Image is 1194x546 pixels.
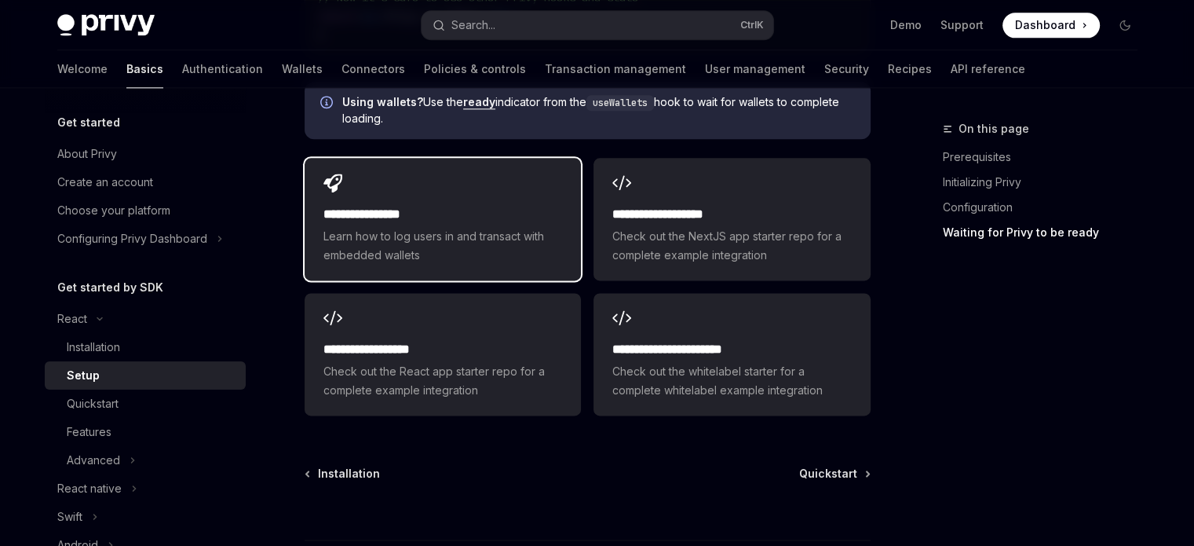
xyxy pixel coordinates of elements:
[1015,17,1075,33] span: Dashboard
[943,220,1150,245] a: Waiting for Privy to be ready
[305,158,581,280] a: **** **** **** *Learn how to log users in and transact with embedded wallets
[45,503,246,531] button: Toggle Swift section
[45,333,246,361] a: Installation
[612,227,851,265] span: Check out the NextJS app starter repo for a complete example integration
[45,361,246,390] a: Setup
[323,362,562,400] span: Check out the React app starter repo for a complete example integration
[612,362,851,400] span: Check out the whitelabel starter for a complete whitelabel example integration
[57,201,170,220] div: Choose your platform
[943,170,1150,195] a: Initializing Privy
[67,451,120,470] div: Advanced
[342,95,423,108] strong: Using wallets?
[1112,13,1137,38] button: Toggle dark mode
[57,14,155,36] img: dark logo
[57,278,163,297] h5: Get started by SDK
[45,390,246,418] a: Quickstart
[1002,13,1100,38] a: Dashboard
[305,293,581,416] a: **** **** **** ***Check out the React app starter repo for a complete example integration
[593,158,870,280] a: **** **** **** ****Check out the NextJS app starter repo for a complete example integration
[45,305,246,333] button: Toggle React section
[45,140,246,168] a: About Privy
[320,96,336,112] svg: Info
[740,19,764,31] span: Ctrl K
[45,196,246,225] a: Choose your platform
[824,50,869,88] a: Security
[545,50,686,88] a: Transaction management
[958,119,1029,138] span: On this page
[57,479,122,498] div: React native
[424,50,526,88] a: Policies & controls
[45,418,246,446] a: Features
[323,227,562,265] span: Learn how to log users in and transact with embedded wallets
[888,50,932,88] a: Recipes
[463,95,495,109] a: ready
[57,50,108,88] a: Welcome
[890,17,922,33] a: Demo
[951,50,1025,88] a: API reference
[67,338,120,357] div: Installation
[57,229,207,248] div: Configuring Privy Dashboard
[940,17,984,33] a: Support
[705,50,805,88] a: User management
[67,394,119,413] div: Quickstart
[318,466,380,482] span: Installation
[57,310,87,328] div: React
[799,466,857,482] span: Quickstart
[57,145,117,163] div: About Privy
[57,113,120,132] h5: Get started
[799,466,869,482] a: Quickstart
[341,50,405,88] a: Connectors
[67,366,100,385] div: Setup
[182,50,263,88] a: Authentication
[45,168,246,196] a: Create an account
[943,145,1150,170] a: Prerequisites
[422,11,773,39] button: Open search
[67,423,111,442] div: Features
[57,508,82,526] div: Swift
[586,95,654,111] code: useWallets
[593,293,870,416] a: **** **** **** **** ***Check out the whitelabel starter for a complete whitelabel example integra...
[451,16,495,35] div: Search...
[45,225,246,253] button: Toggle Configuring Privy Dashboard section
[45,446,246,475] button: Toggle Advanced section
[306,466,380,482] a: Installation
[342,94,855,126] span: Use the indicator from the hook to wait for wallets to complete loading.
[943,195,1150,220] a: Configuration
[282,50,323,88] a: Wallets
[57,173,153,192] div: Create an account
[45,475,246,503] button: Toggle React native section
[126,50,163,88] a: Basics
